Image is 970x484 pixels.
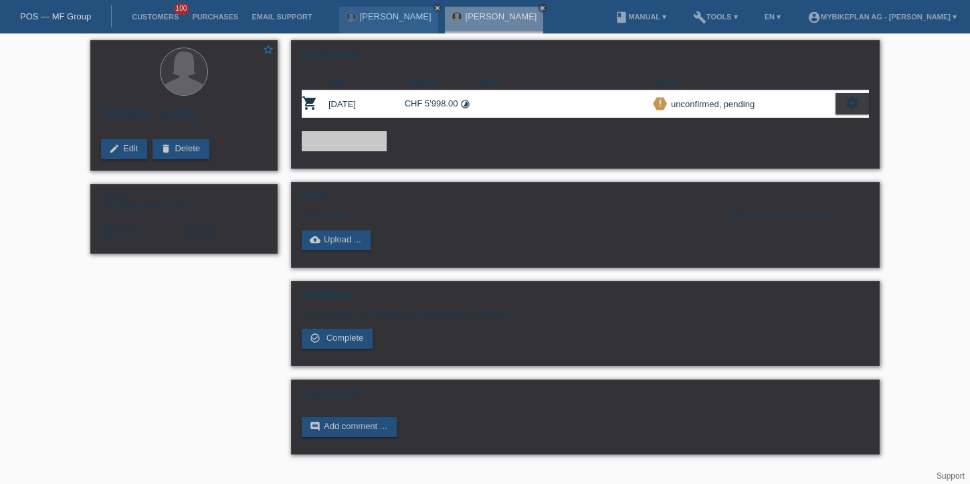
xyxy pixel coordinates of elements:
[245,13,318,21] a: Email Support
[302,131,387,151] a: add_shopping_cartAdd purchase
[328,90,405,118] td: [DATE]
[302,95,318,111] i: POSP00026293
[310,234,320,245] i: cloud_upload
[937,471,965,481] a: Support
[302,230,371,250] a: cloud_uploadUpload ...
[101,193,126,201] span: Gender
[101,139,147,159] a: editEdit
[758,13,787,21] a: EN ▾
[845,96,860,110] i: settings
[302,417,397,437] a: commentAdd comment ...
[302,309,869,319] p: The purchase is still open and needs to be completed.
[302,189,869,210] h2: Files
[262,44,274,56] i: star_border
[101,191,184,212] div: [DEMOGRAPHIC_DATA]
[807,11,821,24] i: account_circle
[615,11,628,24] i: book
[302,329,373,349] a: check_circle_outline Complete
[539,5,546,11] i: close
[686,13,745,21] a: buildTools ▾
[434,5,441,11] i: close
[310,333,320,343] i: check_circle_outline
[302,210,710,220] div: No files yet
[310,421,320,432] i: comment
[310,135,320,146] i: add_shopping_cart
[328,74,405,90] th: Date
[433,3,442,13] a: close
[153,139,209,159] a: deleteDelete
[608,13,673,21] a: bookManual ▾
[109,143,120,154] i: edit
[184,224,217,232] span: Language
[460,99,470,109] i: 48 instalments
[161,143,171,154] i: delete
[101,224,135,232] span: Nationality
[101,232,126,242] span: Brazil / B / 30.10.2018
[801,13,963,21] a: account_circleMybikeplan AG - [PERSON_NAME] ▾
[538,3,547,13] a: close
[125,13,185,21] a: Customers
[727,210,869,220] div: No documents required
[405,90,481,118] td: CHF 5'998.00
[302,387,869,407] h2: Comments
[262,44,274,58] a: star_border
[302,48,869,68] h2: Purchases
[653,74,836,90] th: Status
[20,11,91,21] a: POS — MF Group
[480,74,653,90] th: Note
[326,333,364,343] span: Complete
[656,98,665,108] i: priority_high
[185,13,245,21] a: Purchases
[184,232,216,242] span: Deutsch
[360,11,431,21] a: [PERSON_NAME]
[466,11,537,21] a: [PERSON_NAME]
[727,210,738,220] i: info_outline
[101,108,267,129] h2: [PERSON_NAME]
[405,74,481,90] th: Amount
[302,289,869,309] h2: Workflow
[693,11,706,24] i: build
[667,97,755,111] div: unconfirmed, pending
[174,3,190,15] span: 100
